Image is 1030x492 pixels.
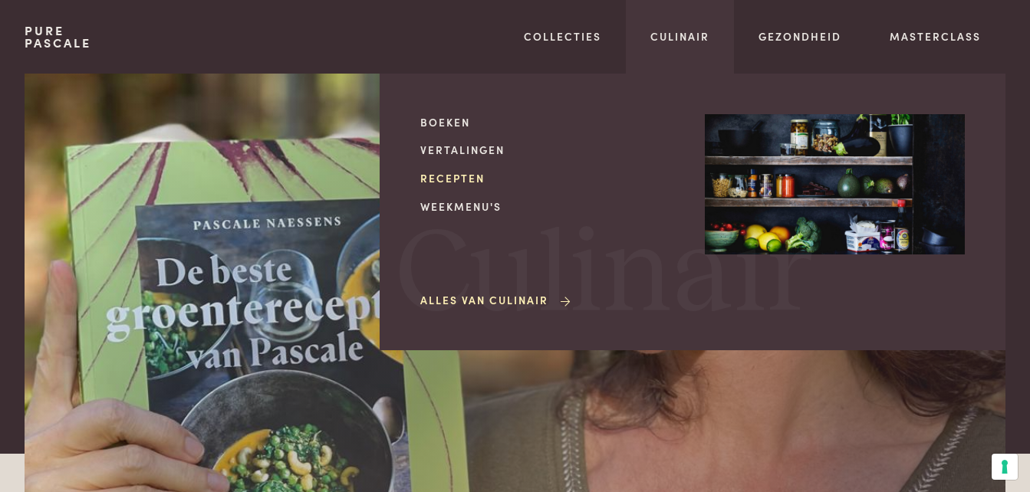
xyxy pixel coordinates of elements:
span: Culinair [396,217,813,334]
a: PurePascale [25,25,91,49]
a: Alles van Culinair [420,292,573,308]
img: Culinair [705,114,965,255]
a: Culinair [650,28,709,44]
a: Gezondheid [759,28,841,44]
a: Masterclass [890,28,981,44]
a: Collecties [524,28,601,44]
a: Recepten [420,170,680,186]
a: Vertalingen [420,142,680,158]
a: Weekmenu's [420,198,680,215]
a: Boeken [420,114,680,130]
button: Uw voorkeuren voor toestemming voor trackingtechnologieën [992,454,1018,480]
